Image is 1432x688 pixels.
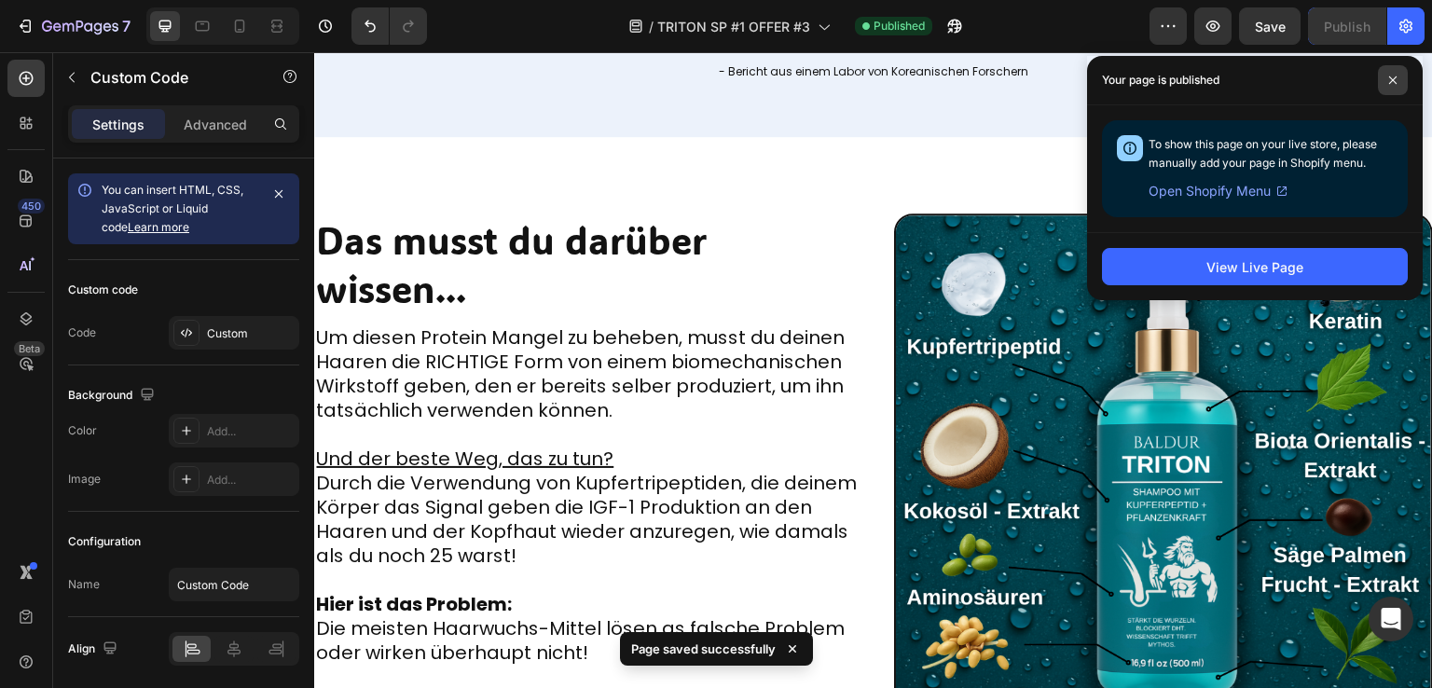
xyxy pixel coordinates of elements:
div: Add... [207,472,295,488]
div: Code [68,324,96,341]
a: Learn more [128,220,189,234]
div: Name [68,576,100,593]
span: Save [1255,19,1286,34]
strong: tatsächlich sichtbares Wachstum verspüren kannst [2,636,523,686]
p: 7 [122,15,131,37]
button: Save [1239,7,1301,45]
p: Custom Code [90,66,249,89]
div: Publish [1324,17,1370,36]
div: 450 [18,199,45,213]
div: Undo/Redo [351,7,427,45]
div: Add... [207,423,295,440]
span: Open Shopify Menu [1149,180,1271,202]
span: You can insert HTML, CSS, JavaScript or Liquid code [102,183,243,234]
p: Settings [92,115,145,134]
span: To show this page on your live store, please manually add your page in Shopify menu. [1149,137,1377,170]
div: Custom code [68,282,138,298]
div: Open Intercom Messenger [1369,597,1413,641]
button: View Live Page [1102,248,1408,285]
div: View Live Page [1206,257,1303,277]
p: Page saved successfully [631,640,776,658]
div: Align [68,637,121,662]
div: Image [68,471,101,488]
button: Publish [1308,7,1386,45]
div: Color [68,422,97,439]
span: / [649,17,654,36]
div: Background [68,383,158,408]
iframe: Design area [314,52,1432,688]
div: Beta [14,341,45,356]
div: Custom [207,325,295,342]
button: 7 [7,7,139,45]
span: TRITON SP #1 OFFER #3 [657,17,810,36]
div: Configuration [68,533,141,550]
p: Advanced [184,115,247,134]
span: Published [874,18,925,34]
p: Your page is published [1102,71,1219,89]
